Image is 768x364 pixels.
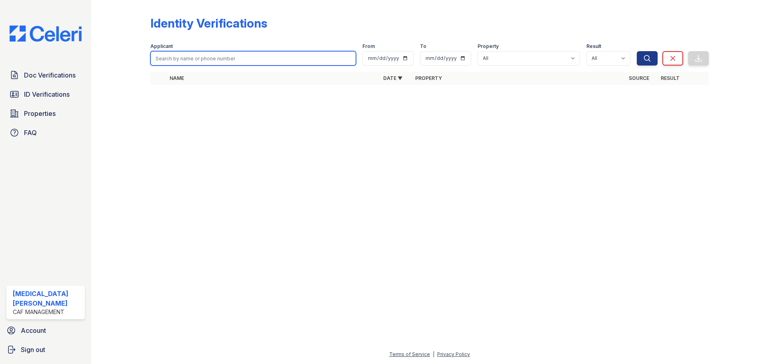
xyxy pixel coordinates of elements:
a: Properties [6,105,85,121]
a: Property [415,75,442,81]
label: Result [586,43,601,50]
span: Account [21,326,46,335]
a: FAQ [6,125,85,141]
span: FAQ [24,128,37,137]
a: Name [170,75,184,81]
label: Property [478,43,499,50]
a: Source [629,75,649,81]
a: Account [3,322,88,338]
a: ID Verifications [6,86,85,102]
span: Sign out [21,345,45,354]
label: To [420,43,426,50]
input: Search by name or phone number [150,51,356,66]
span: ID Verifications [24,90,70,99]
a: Sign out [3,342,88,358]
div: CAF Management [13,308,82,316]
a: Result [661,75,680,81]
div: Identity Verifications [150,16,267,30]
label: From [362,43,375,50]
a: Terms of Service [389,351,430,357]
a: Privacy Policy [437,351,470,357]
a: Date ▼ [383,75,402,81]
label: Applicant [150,43,173,50]
span: Doc Verifications [24,70,76,80]
a: Doc Verifications [6,67,85,83]
div: [MEDICAL_DATA][PERSON_NAME] [13,289,82,308]
span: Properties [24,109,56,118]
img: CE_Logo_Blue-a8612792a0a2168367f1c8372b55b34899dd931a85d93a1a3d3e32e68fde9ad4.png [3,26,88,42]
div: | [433,351,434,357]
